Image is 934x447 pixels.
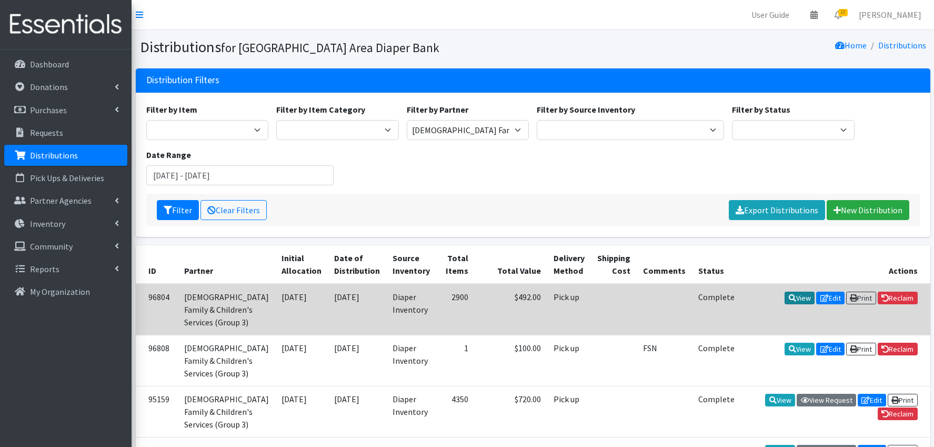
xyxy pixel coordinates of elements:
a: Purchases [4,100,127,121]
a: [PERSON_NAME] [850,4,930,25]
th: Date of Distribution [328,245,386,284]
td: Pick up [547,386,591,437]
td: Diaper Inventory [386,335,436,386]
td: [DATE] [275,335,328,386]
a: Clear Filters [200,200,267,220]
p: My Organization [30,286,90,297]
a: Print [846,292,876,304]
h3: Distribution Filters [146,75,219,86]
a: Export Distributions [729,200,825,220]
p: Requests [30,127,63,138]
label: Filter by Status [732,103,790,116]
a: Print [846,343,876,355]
a: Reclaim [878,343,918,355]
th: Actions [741,245,930,284]
a: Requests [4,122,127,143]
input: January 1, 2011 - December 31, 2011 [146,165,334,185]
p: Community [30,241,73,252]
a: Home [835,40,867,51]
label: Filter by Partner [407,103,468,116]
a: New Distribution [827,200,909,220]
p: Pick Ups & Deliveries [30,173,104,183]
a: Reclaim [878,292,918,304]
th: Shipping Cost [591,245,637,284]
label: Filter by Item [146,103,197,116]
td: $100.00 [475,335,547,386]
th: Comments [637,245,692,284]
th: ID [136,245,178,284]
a: View [785,292,815,304]
span: 10 [838,9,848,16]
a: Donations [4,76,127,97]
td: 95159 [136,386,178,437]
th: Status [692,245,741,284]
a: Reclaim [878,408,918,420]
td: Complete [692,386,741,437]
p: Dashboard [30,59,69,69]
p: Distributions [30,150,78,161]
td: [DATE] [328,335,386,386]
th: Total Value [475,245,547,284]
a: Pick Ups & Deliveries [4,167,127,188]
td: [DATE] [275,284,328,335]
a: My Organization [4,281,127,302]
a: Partner Agencies [4,190,127,211]
td: [DATE] [328,386,386,437]
td: Diaper Inventory [386,386,436,437]
p: Reports [30,264,59,274]
a: Print [888,394,918,406]
a: Edit [816,292,845,304]
p: Donations [30,82,68,92]
td: Complete [692,284,741,335]
td: [DEMOGRAPHIC_DATA] Family & Children's Services (Group 3) [178,284,275,335]
img: HumanEssentials [4,7,127,42]
th: Initial Allocation [275,245,328,284]
label: Filter by Source Inventory [537,103,635,116]
td: [DEMOGRAPHIC_DATA] Family & Children's Services (Group 3) [178,335,275,386]
td: Pick up [547,335,591,386]
td: 1 [436,335,475,386]
td: [DATE] [275,386,328,437]
p: Partner Agencies [30,195,92,206]
th: Delivery Method [547,245,591,284]
label: Filter by Item Category [276,103,365,116]
p: Purchases [30,105,67,115]
th: Total Items [436,245,475,284]
a: 10 [826,4,850,25]
a: Distributions [4,145,127,166]
a: Dashboard [4,54,127,75]
a: User Guide [743,4,798,25]
a: Distributions [878,40,926,51]
td: 96808 [136,335,178,386]
a: View [765,394,795,406]
td: [DEMOGRAPHIC_DATA] Family & Children's Services (Group 3) [178,386,275,437]
label: Date Range [146,148,191,161]
a: View Request [797,394,856,406]
h1: Distributions [140,38,529,56]
td: $720.00 [475,386,547,437]
td: [DATE] [328,284,386,335]
a: View [785,343,815,355]
a: Edit [858,394,886,406]
td: Diaper Inventory [386,284,436,335]
a: Community [4,236,127,257]
td: $492.00 [475,284,547,335]
a: Inventory [4,213,127,234]
td: 4350 [436,386,475,437]
button: Filter [157,200,199,220]
small: for [GEOGRAPHIC_DATA] Area Diaper Bank [221,40,439,55]
th: Partner [178,245,275,284]
a: Edit [816,343,845,355]
a: Reports [4,259,127,280]
td: Complete [692,335,741,386]
td: FSN [637,335,692,386]
th: Source Inventory [386,245,436,284]
td: Pick up [547,284,591,335]
p: Inventory [30,218,65,229]
td: 2900 [436,284,475,335]
td: 96804 [136,284,178,335]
